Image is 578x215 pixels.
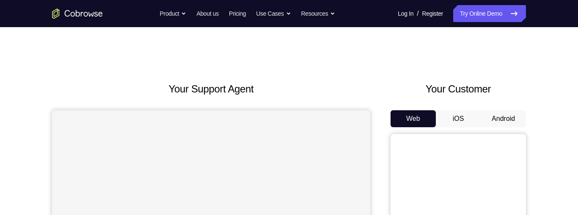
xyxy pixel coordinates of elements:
[229,5,246,22] a: Pricing
[160,5,187,22] button: Product
[196,5,218,22] a: About us
[453,5,526,22] a: Try Online Demo
[52,81,370,97] h2: Your Support Agent
[391,81,526,97] h2: Your Customer
[391,110,436,127] button: Web
[398,5,413,22] a: Log In
[422,5,443,22] a: Register
[436,110,481,127] button: iOS
[52,8,103,19] a: Go to the home page
[481,110,526,127] button: Android
[301,5,336,22] button: Resources
[256,5,291,22] button: Use Cases
[417,8,418,19] span: /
